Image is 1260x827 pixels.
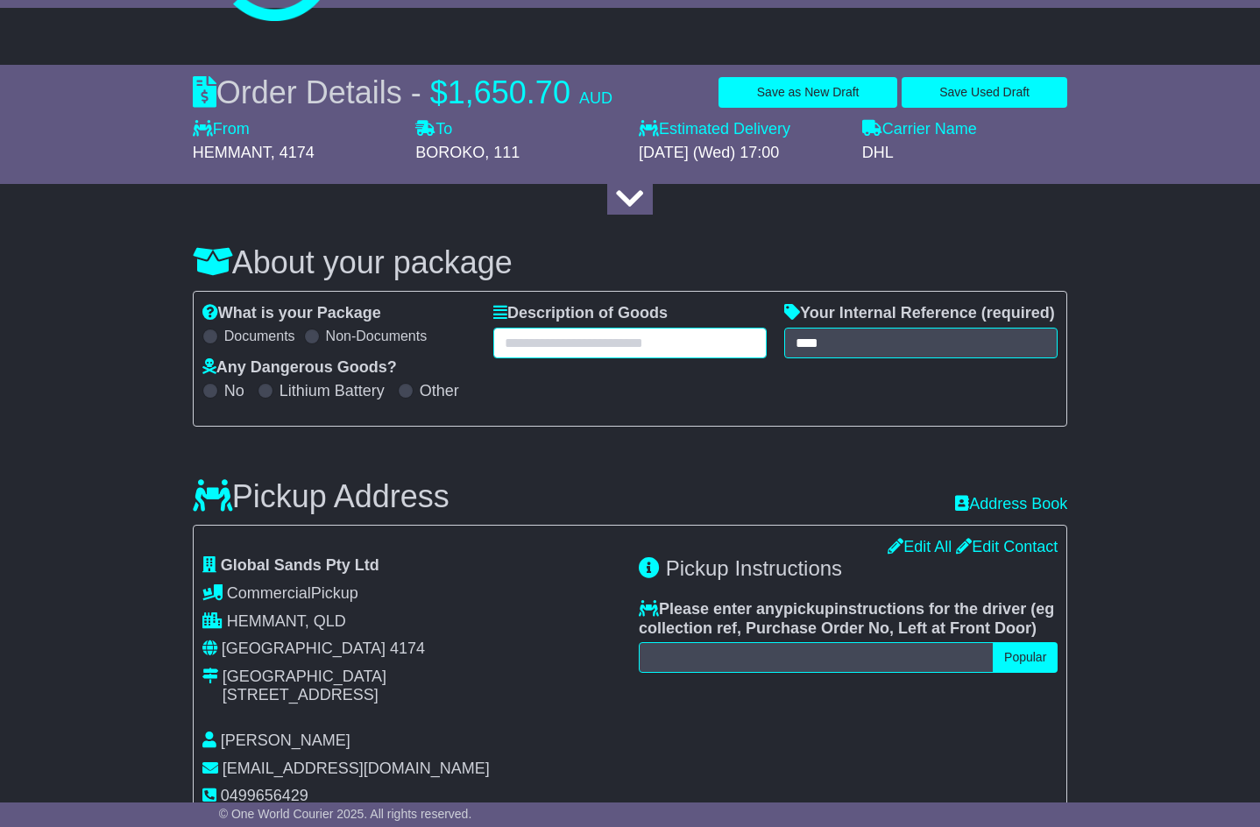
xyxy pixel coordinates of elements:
div: DHL [862,144,1068,163]
button: Save as New Draft [718,77,896,108]
a: Edit Contact [956,538,1058,555]
h3: Pickup Address [193,479,449,514]
span: $ [430,74,448,110]
label: Description of Goods [493,304,668,323]
span: Commercial [227,584,311,602]
span: Pickup Instructions [666,556,842,580]
span: [GEOGRAPHIC_DATA] [222,640,386,657]
div: Pickup [202,584,621,604]
span: eg collection ref, Purchase Order No, Left at Front Door [639,600,1054,637]
div: [DATE] (Wed) 17:00 [639,144,845,163]
label: Your Internal Reference (required) [784,304,1055,323]
a: Address Book [955,495,1067,514]
span: HEMMANT [193,144,271,161]
span: 0499656429 [221,787,308,804]
label: To [415,120,452,139]
span: Global Sands Pty Ltd [221,556,379,574]
label: Carrier Name [862,120,977,139]
span: [EMAIL_ADDRESS][DOMAIN_NAME] [223,760,490,777]
button: Popular [993,642,1058,673]
a: Edit All [888,538,952,555]
label: Estimated Delivery [639,120,845,139]
span: 1,650.70 [448,74,570,110]
span: © One World Courier 2025. All rights reserved. [219,807,472,821]
label: What is your Package [202,304,381,323]
label: From [193,120,250,139]
span: [PERSON_NAME] [221,732,350,749]
span: , 4174 [271,144,315,161]
label: Please enter any instructions for the driver ( ) [639,600,1058,638]
span: BOROKO [415,144,485,161]
label: No [224,382,244,401]
span: pickup [783,600,834,618]
h3: About your package [193,245,1068,280]
label: Other [420,382,459,401]
label: Non-Documents [326,328,428,344]
label: Any Dangerous Goods? [202,358,397,378]
span: 4174 [390,640,425,657]
div: Order Details - [193,74,612,111]
button: Save Used Draft [902,77,1067,108]
div: [GEOGRAPHIC_DATA] [223,668,386,687]
label: Documents [224,328,295,344]
span: AUD [579,89,612,107]
label: Lithium Battery [280,382,385,401]
span: HEMMANT, QLD [227,612,346,630]
div: [STREET_ADDRESS] [223,686,386,705]
span: , 111 [485,144,520,161]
